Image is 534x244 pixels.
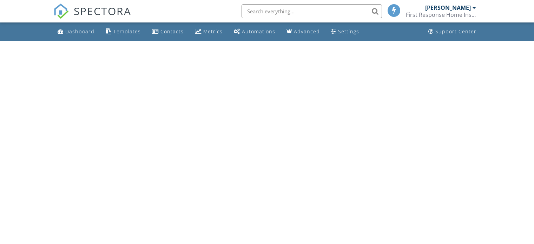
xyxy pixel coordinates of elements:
[425,4,471,11] div: [PERSON_NAME]
[74,4,131,18] span: SPECTORA
[406,11,476,18] div: First Response Home Inspection of Tampa Bay LLC
[203,28,223,35] div: Metrics
[103,25,144,38] a: Templates
[65,28,94,35] div: Dashboard
[231,25,278,38] a: Automations (Basic)
[294,28,320,35] div: Advanced
[242,28,275,35] div: Automations
[160,28,184,35] div: Contacts
[435,28,476,35] div: Support Center
[328,25,362,38] a: Settings
[55,25,97,38] a: Dashboard
[113,28,141,35] div: Templates
[338,28,359,35] div: Settings
[426,25,479,38] a: Support Center
[53,9,131,24] a: SPECTORA
[53,4,69,19] img: The Best Home Inspection Software - Spectora
[242,4,382,18] input: Search everything...
[149,25,186,38] a: Contacts
[192,25,225,38] a: Metrics
[284,25,323,38] a: Advanced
